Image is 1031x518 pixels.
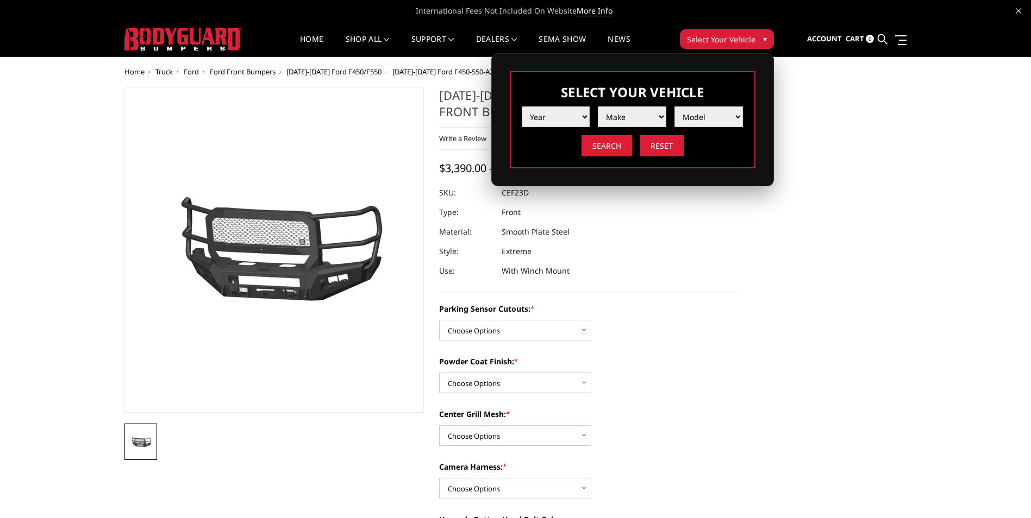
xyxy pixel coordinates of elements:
[128,436,154,448] img: 2023-2025 Ford F450-550-A2 Series-Extreme Front Bumper (winch mount)
[439,183,493,203] dt: SKU:
[439,134,486,143] a: Write a Review
[124,67,145,77] a: Home
[439,161,542,175] span: $3,390.00 - $3,790.00
[807,34,842,43] span: Account
[522,106,590,127] select: Please select the value from list.
[598,106,666,127] select: Please select the value from list.
[439,242,493,261] dt: Style:
[502,203,521,222] dd: Front
[640,135,684,156] input: Reset
[502,261,570,281] dd: With Winch Mount
[539,35,586,56] a: SEMA Show
[502,183,529,203] dd: CEF23D
[687,34,755,45] span: Select Your Vehicle
[155,67,173,77] a: Truck
[577,5,613,16] a: More Info
[476,35,517,56] a: Dealers
[439,356,739,367] label: Powder Coat Finish:
[846,24,874,54] a: Cart 0
[439,303,739,314] label: Parking Sensor Cutouts:
[411,35,454,56] a: Support
[124,87,424,413] a: 2023-2025 Ford F450-550-A2 Series-Extreme Front Bumper (winch mount)
[439,203,493,222] dt: Type:
[439,461,739,472] label: Camera Harness:
[522,83,743,101] h3: Select Your Vehicle
[439,408,739,420] label: Center Grill Mesh:
[184,67,199,77] a: Ford
[300,35,323,56] a: Home
[439,222,493,242] dt: Material:
[608,35,630,56] a: News
[439,87,739,128] h1: [DATE]-[DATE] Ford F450-550-A2 Series-Extreme Front Bumper (winch mount)
[807,24,842,54] a: Account
[680,29,774,49] button: Select Your Vehicle
[124,28,241,50] img: BODYGUARD BUMPERS
[502,222,570,242] dd: Smooth Plate Steel
[846,34,864,43] span: Cart
[582,135,632,156] input: Search
[502,242,532,261] dd: Extreme
[439,261,493,281] dt: Use:
[210,67,276,77] a: Ford Front Bumpers
[392,67,640,77] span: [DATE]-[DATE] Ford F450-550-A2 Series-Extreme Front Bumper (winch mount)
[763,33,767,45] span: ▾
[346,35,390,56] a: shop all
[866,35,874,43] span: 0
[286,67,382,77] a: [DATE]-[DATE] Ford F450/F550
